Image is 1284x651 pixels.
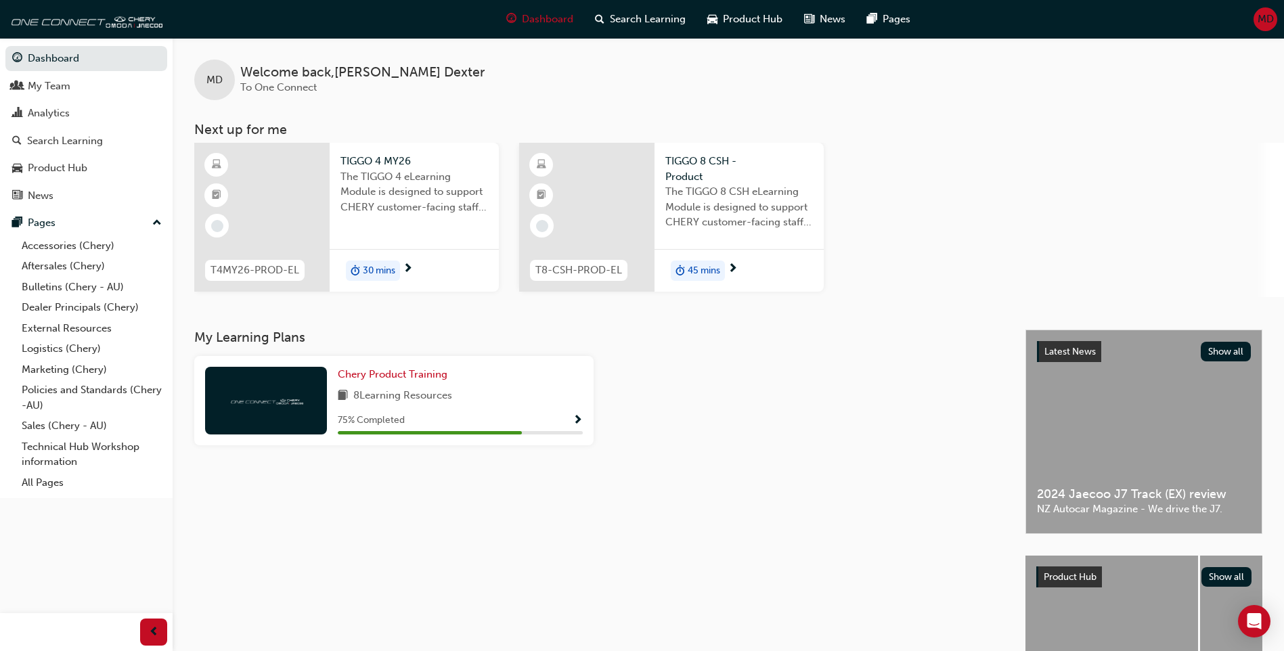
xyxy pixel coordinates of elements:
a: Product HubShow all [1036,566,1252,588]
a: Dashboard [5,46,167,71]
span: Latest News [1044,346,1096,357]
button: DashboardMy TeamAnalyticsSearch LearningProduct HubNews [5,43,167,210]
a: News [5,183,167,208]
a: Analytics [5,101,167,126]
span: To One Connect [240,81,317,93]
span: Pages [883,12,910,27]
span: car-icon [12,162,22,175]
a: pages-iconPages [856,5,921,33]
button: MD [1254,7,1277,31]
span: T8-CSH-PROD-EL [535,263,622,278]
a: Latest NewsShow all [1037,341,1251,363]
span: 8 Learning Resources [353,388,452,405]
span: search-icon [595,11,604,28]
span: Search Learning [610,12,686,27]
div: Open Intercom Messenger [1238,605,1270,637]
span: Chery Product Training [338,368,447,380]
span: MD [206,72,223,88]
a: External Resources [16,318,167,339]
img: oneconnect [7,5,162,32]
span: duration-icon [676,262,685,279]
button: Show all [1201,342,1252,361]
span: learningRecordVerb_NONE-icon [211,220,223,232]
a: Chery Product Training [338,367,453,382]
span: T4MY26-PROD-EL [211,263,299,278]
a: Marketing (Chery) [16,359,167,380]
span: learningResourceType_ELEARNING-icon [537,156,546,174]
img: oneconnect [229,394,303,407]
a: Bulletins (Chery - AU) [16,277,167,298]
span: chart-icon [12,108,22,120]
div: My Team [28,78,70,94]
span: MD [1258,12,1274,27]
h3: My Learning Plans [194,330,1004,345]
span: 75 % Completed [338,413,405,428]
span: News [820,12,845,27]
span: booktick-icon [212,187,221,204]
span: next-icon [728,263,738,275]
a: Product Hub [5,156,167,181]
div: Search Learning [27,133,103,149]
span: news-icon [12,190,22,202]
a: Search Learning [5,129,167,154]
a: Accessories (Chery) [16,235,167,256]
span: learningRecordVerb_NONE-icon [536,220,548,232]
a: My Team [5,74,167,99]
span: news-icon [804,11,814,28]
span: book-icon [338,388,348,405]
button: Pages [5,210,167,235]
span: Product Hub [723,12,782,27]
span: The TIGGO 8 CSH eLearning Module is designed to support CHERY customer-facing staff with the prod... [665,184,813,230]
a: Latest NewsShow all2024 Jaecoo J7 Track (EX) reviewNZ Autocar Magazine - We drive the J7. [1025,330,1262,534]
span: TIGGO 4 MY26 [340,154,488,169]
div: Pages [28,215,56,231]
h3: Next up for me [173,122,1284,137]
button: Show Progress [573,412,583,429]
a: Sales (Chery - AU) [16,416,167,436]
span: pages-icon [12,217,22,229]
span: learningResourceType_ELEARNING-icon [212,156,221,174]
span: 2024 Jaecoo J7 Track (EX) review [1037,487,1251,502]
span: guage-icon [12,53,22,65]
div: Product Hub [28,160,87,176]
span: duration-icon [351,262,360,279]
span: Product Hub [1044,571,1097,583]
a: All Pages [16,472,167,493]
div: Analytics [28,106,70,121]
span: The TIGGO 4 eLearning Module is designed to support CHERY customer-facing staff with the product ... [340,169,488,215]
a: Technical Hub Workshop information [16,436,167,472]
a: car-iconProduct Hub [696,5,793,33]
button: Show all [1201,567,1252,587]
span: TIGGO 8 CSH - Product [665,154,813,184]
span: pages-icon [867,11,877,28]
a: T8-CSH-PROD-ELTIGGO 8 CSH - ProductThe TIGGO 8 CSH eLearning Module is designed to support CHERY ... [519,143,824,292]
a: Logistics (Chery) [16,338,167,359]
span: people-icon [12,81,22,93]
span: up-icon [152,215,162,232]
span: next-icon [403,263,413,275]
span: Dashboard [522,12,573,27]
span: Welcome back , [PERSON_NAME] Dexter [240,65,485,81]
span: search-icon [12,135,22,148]
a: news-iconNews [793,5,856,33]
span: guage-icon [506,11,516,28]
a: Policies and Standards (Chery -AU) [16,380,167,416]
span: car-icon [707,11,717,28]
a: guage-iconDashboard [495,5,584,33]
span: booktick-icon [537,187,546,204]
div: News [28,188,53,204]
a: Aftersales (Chery) [16,256,167,277]
span: 45 mins [688,263,720,279]
a: search-iconSearch Learning [584,5,696,33]
a: T4MY26-PROD-ELTIGGO 4 MY26The TIGGO 4 eLearning Module is designed to support CHERY customer-faci... [194,143,499,292]
span: NZ Autocar Magazine - We drive the J7. [1037,501,1251,517]
a: Dealer Principals (Chery) [16,297,167,318]
span: prev-icon [149,624,159,641]
span: 30 mins [363,263,395,279]
span: Show Progress [573,415,583,427]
